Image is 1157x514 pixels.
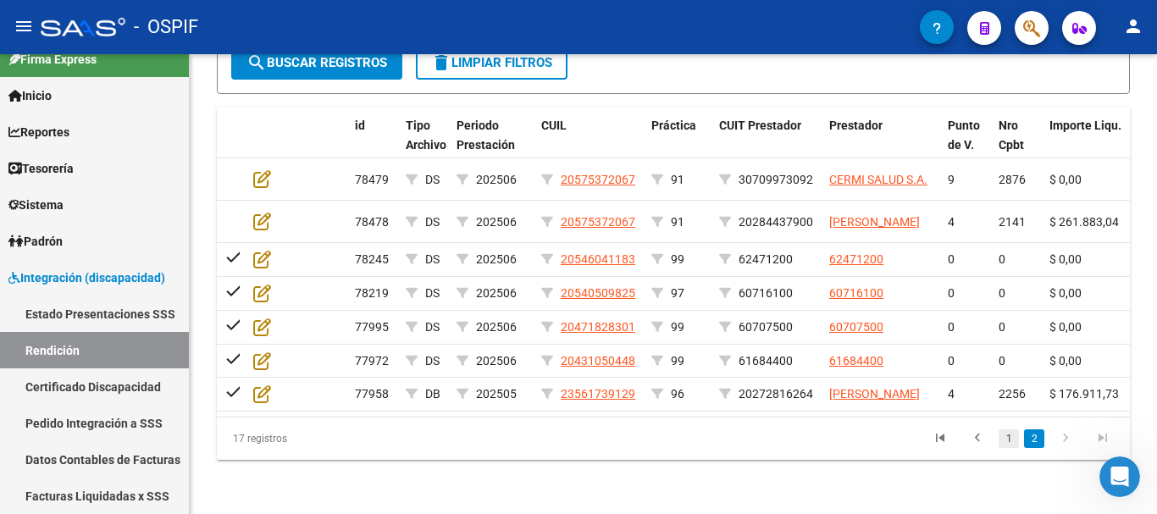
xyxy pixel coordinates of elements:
[1049,252,1082,266] span: $ 0,00
[948,387,955,401] span: 4
[829,215,920,229] span: [PERSON_NAME]
[671,173,684,186] span: 91
[561,286,635,300] span: 20540509825
[8,268,165,287] span: Integración (discapacidad)
[534,108,645,182] datatable-header-cell: CUIL
[671,354,684,368] span: 99
[739,215,813,229] span: 20284437900
[406,119,446,152] span: Tipo Archivo
[1049,215,1119,229] span: $ 261.883,04
[224,381,244,401] mat-icon: check
[355,250,392,269] div: 78245
[134,8,198,46] span: - OSPIF
[739,173,813,186] span: 30709973092
[224,314,244,334] mat-icon: check
[425,252,440,266] span: DS
[829,286,883,300] span: 60716100
[8,123,69,141] span: Reportes
[561,173,635,186] span: 20575372067
[999,354,1005,368] span: 0
[431,53,451,73] mat-icon: delete
[671,320,684,334] span: 99
[948,252,955,266] span: 0
[1049,354,1082,368] span: $ 0,00
[1049,429,1082,448] a: go to next page
[476,286,517,300] span: 202506
[948,320,955,334] span: 0
[739,387,813,401] span: 20272816264
[224,246,244,267] mat-icon: check
[416,46,567,80] button: Limpiar filtros
[671,252,684,266] span: 99
[541,119,567,132] span: CUIL
[999,429,1019,448] a: 1
[1123,16,1143,36] mat-icon: person
[829,354,883,368] span: 61684400
[425,286,440,300] span: DS
[425,215,440,229] span: DS
[224,348,244,368] mat-icon: check
[355,384,392,404] div: 77958
[355,170,392,190] div: 78479
[999,387,1026,401] span: 2256
[1024,429,1044,448] a: 2
[355,119,365,132] span: id
[399,108,450,182] datatable-header-cell: Tipo Archivo
[561,215,635,229] span: 20575372067
[425,173,440,186] span: DS
[671,215,684,229] span: 91
[1049,173,1082,186] span: $ 0,00
[829,119,883,132] span: Prestador
[457,119,515,152] span: Periodo Prestación
[355,318,392,337] div: 77995
[999,320,1005,334] span: 0
[1099,456,1140,497] iframe: Intercom live chat
[217,417,396,460] div: 17 registros
[1049,119,1121,132] span: Importe Liqu.
[8,50,97,69] span: Firma Express
[948,215,955,229] span: 4
[425,387,440,401] span: DB
[941,108,992,182] datatable-header-cell: Punto de V.
[719,119,801,132] span: CUIT Prestador
[224,280,244,301] mat-icon: check
[348,108,399,182] datatable-header-cell: id
[739,320,793,334] span: 60707500
[476,252,517,266] span: 202506
[246,53,267,73] mat-icon: search
[476,320,517,334] span: 202506
[924,429,956,448] a: go to first page
[999,215,1026,229] span: 2141
[1021,424,1047,453] li: page 2
[476,354,517,368] span: 202506
[739,354,793,368] span: 61684400
[8,159,74,178] span: Tesorería
[14,16,34,36] mat-icon: menu
[1049,286,1082,300] span: $ 0,00
[561,252,635,266] span: 20546041183
[1049,387,1119,401] span: $ 176.911,73
[561,354,635,368] span: 20431050448
[739,286,793,300] span: 60716100
[431,55,552,70] span: Limpiar filtros
[8,196,64,214] span: Sistema
[999,252,1005,266] span: 0
[712,108,822,182] datatable-header-cell: CUIT Prestador
[948,354,955,368] span: 0
[561,320,635,334] span: 20471828301
[829,252,883,266] span: 62471200
[948,173,955,186] span: 9
[992,108,1043,182] datatable-header-cell: Nro Cpbt
[829,320,883,334] span: 60707500
[948,286,955,300] span: 0
[1087,429,1119,448] a: go to last page
[671,286,684,300] span: 97
[476,173,517,186] span: 202506
[1043,108,1136,182] datatable-header-cell: Importe Liqu.
[1049,320,1082,334] span: $ 0,00
[246,55,387,70] span: Buscar registros
[822,108,941,182] datatable-header-cell: Prestador
[948,119,980,152] span: Punto de V.
[425,354,440,368] span: DS
[476,387,517,401] span: 202505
